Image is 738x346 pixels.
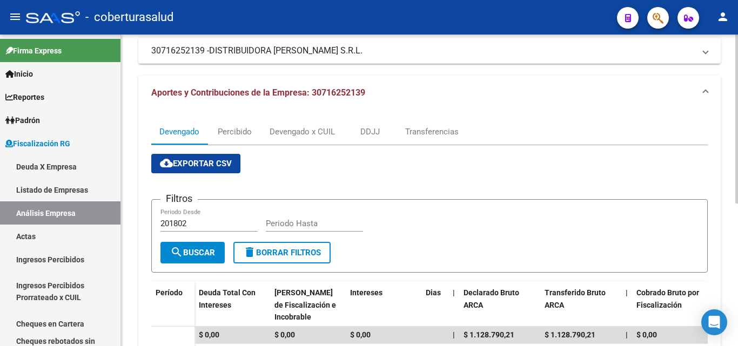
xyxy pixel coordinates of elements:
[701,309,727,335] div: Open Intercom Messenger
[626,288,628,297] span: |
[405,126,459,138] div: Transferencias
[464,288,519,309] span: Declarado Bruto ARCA
[218,126,252,138] div: Percibido
[199,330,219,339] span: $ 0,00
[85,5,173,29] span: - coberturasalud
[160,242,225,263] button: Buscar
[151,281,194,327] datatable-header-cell: Período
[453,330,455,339] span: |
[545,330,595,339] span: $ 1.128.790,21
[170,246,183,259] mat-icon: search
[156,288,183,297] span: Período
[626,330,628,339] span: |
[350,288,383,297] span: Intereses
[274,288,336,322] span: [PERSON_NAME] de Fiscalización e Incobrable
[5,68,33,80] span: Inicio
[233,242,331,263] button: Borrar Filtros
[170,248,215,257] span: Buscar
[138,76,721,110] mat-expansion-panel-header: Aportes y Contribuciones de la Empresa: 30716252139
[545,288,606,309] span: Transferido Bruto ARCA
[243,248,321,257] span: Borrar Filtros
[270,126,335,138] div: Devengado x CUIL
[636,288,699,309] span: Cobrado Bruto por Fiscalización
[199,288,256,309] span: Deuda Total Con Intereses
[270,281,346,329] datatable-header-cell: Deuda Bruta Neto de Fiscalización e Incobrable
[459,281,540,329] datatable-header-cell: Declarado Bruto ARCA
[151,154,240,173] button: Exportar CSV
[346,281,421,329] datatable-header-cell: Intereses
[5,114,40,126] span: Padrón
[160,157,173,169] mat-icon: cloud_download
[621,281,632,329] datatable-header-cell: |
[636,330,657,339] span: $ 0,00
[350,330,371,339] span: $ 0,00
[5,138,70,150] span: Fiscalización RG
[160,159,232,168] span: Exportar CSV
[159,126,199,138] div: Devengado
[209,45,363,57] span: DISTRIBUIDORA [PERSON_NAME] S.R.L.
[274,330,295,339] span: $ 0,00
[160,191,198,206] h3: Filtros
[360,126,380,138] div: DDJJ
[426,288,441,297] span: Dias
[9,10,22,23] mat-icon: menu
[716,10,729,23] mat-icon: person
[632,281,713,329] datatable-header-cell: Cobrado Bruto por Fiscalización
[448,281,459,329] datatable-header-cell: |
[194,281,270,329] datatable-header-cell: Deuda Total Con Intereses
[138,38,721,64] mat-expansion-panel-header: 30716252139 -DISTRIBUIDORA [PERSON_NAME] S.R.L.
[540,281,621,329] datatable-header-cell: Transferido Bruto ARCA
[464,330,514,339] span: $ 1.128.790,21
[5,91,44,103] span: Reportes
[5,45,62,57] span: Firma Express
[243,246,256,259] mat-icon: delete
[421,281,448,329] datatable-header-cell: Dias
[453,288,455,297] span: |
[151,87,365,98] span: Aportes y Contribuciones de la Empresa: 30716252139
[151,45,695,57] mat-panel-title: 30716252139 -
